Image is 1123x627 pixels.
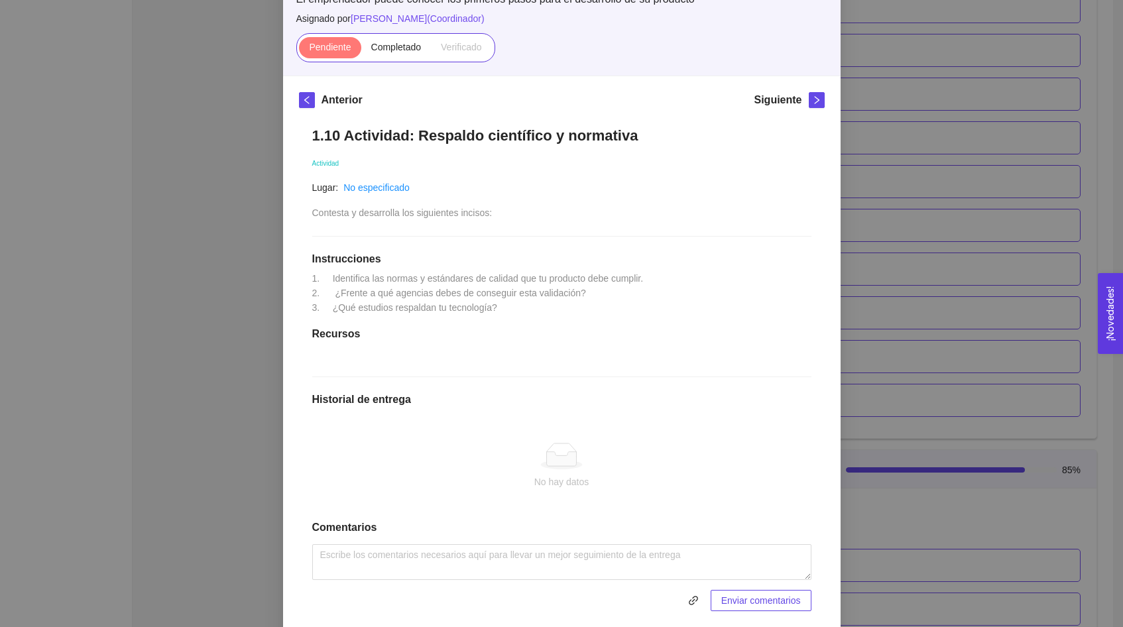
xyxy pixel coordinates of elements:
[299,92,315,108] button: left
[309,42,351,52] span: Pendiente
[312,253,811,266] h1: Instrucciones
[312,207,493,218] span: Contesta y desarrolla los siguientes incisos:
[312,160,339,167] span: Actividad
[312,327,811,341] h1: Recursos
[1098,273,1123,354] button: Open Feedback Widget
[809,92,825,108] button: right
[312,521,811,534] h1: Comentarios
[683,595,703,606] span: link
[323,475,801,489] div: No hay datos
[441,42,481,52] span: Verificado
[312,273,644,313] span: 1. Identifica las normas y estándares de calidad que tu producto debe cumplir. 2. ¿Frente a qué a...
[300,95,314,105] span: left
[683,590,704,611] button: link
[721,593,801,608] span: Enviar comentarios
[296,11,827,26] span: Asignado por
[711,590,811,611] button: Enviar comentarios
[312,180,339,195] article: Lugar:
[371,42,422,52] span: Completado
[809,95,824,105] span: right
[322,92,363,108] h5: Anterior
[351,13,485,24] span: [PERSON_NAME] ( Coordinador )
[312,127,811,144] h1: 1.10 Actividad: Respaldo científico y normativa
[683,595,704,606] span: link
[343,182,410,193] a: No especificado
[312,393,811,406] h1: Historial de entrega
[754,92,801,108] h5: Siguiente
